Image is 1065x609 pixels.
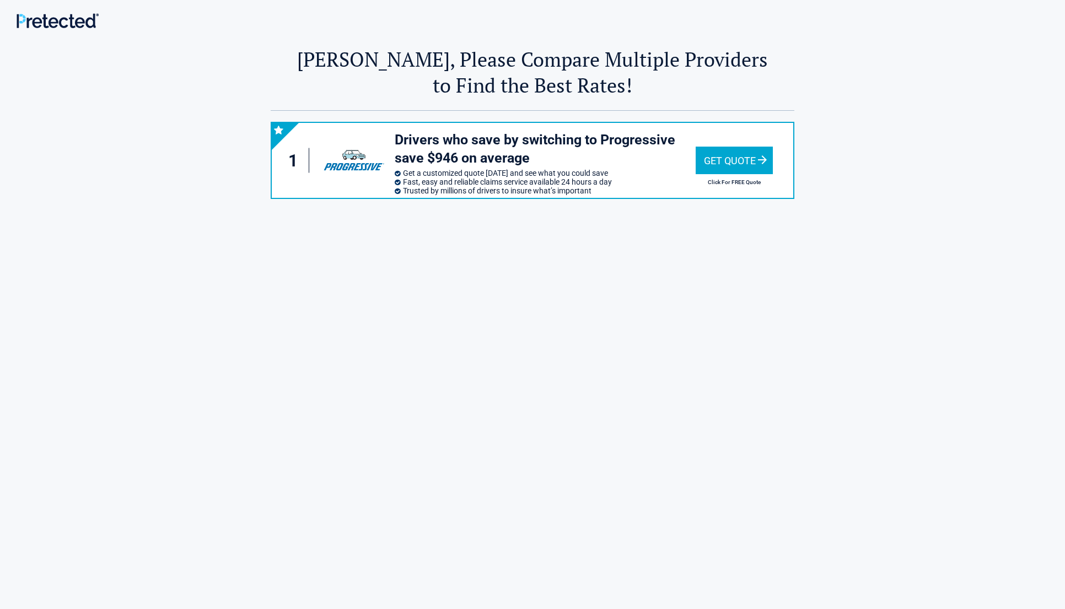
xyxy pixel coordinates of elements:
h3: Drivers who save by switching to Progressive save $946 on average [395,131,696,167]
h2: Click For FREE Quote [696,179,773,185]
li: Fast, easy and reliable claims service available 24 hours a day [395,177,696,186]
li: Trusted by millions of drivers to insure what’s important [395,186,696,195]
li: Get a customized quote [DATE] and see what you could save [395,169,696,177]
h2: [PERSON_NAME], Please Compare Multiple Providers to Find the Best Rates! [271,46,794,98]
div: Get Quote [696,147,773,174]
img: Main Logo [17,13,99,28]
div: 1 [283,148,309,173]
img: progressive's logo [319,143,389,177]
